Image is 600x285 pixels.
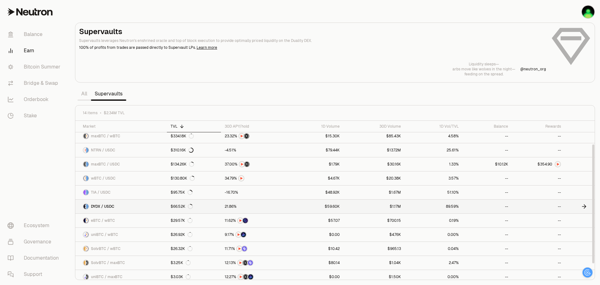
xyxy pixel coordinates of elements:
[86,246,88,251] img: wBTC Logo
[221,270,287,284] a: NTRNStructured PointsBedrock Diamonds
[242,246,247,251] img: Solv Points
[91,260,125,265] span: SolvBTC / maxBTC
[171,260,191,265] div: $3.25K
[343,270,405,284] a: $1.50K
[83,274,86,279] img: uniBTC Logo
[347,124,401,129] div: 30D Volume
[171,218,192,223] div: $29.57K
[167,270,221,284] a: $3.03K
[405,200,462,213] a: 89.59%
[343,242,405,256] a: $965.13
[221,228,287,242] a: NTRNBedrock Diamonds
[221,157,287,171] a: NTRNStructured Points
[512,270,565,284] a: --
[452,62,515,67] p: Liquidity sleeps—
[171,148,193,153] div: $310.16K
[91,148,115,153] span: NTRN / USDC
[167,157,221,171] a: $134.26K
[91,134,120,139] span: maxBTC / wBTC
[462,242,512,256] a: --
[75,157,167,171] a: maxBTC LogoUSDC LogomaxBTC / USDC
[167,171,221,185] a: $130.80K
[2,217,67,234] a: Ecosystem
[171,162,194,167] div: $134.26K
[408,124,459,129] div: 1D Vol/TVL
[244,134,249,139] img: Structured Points
[243,218,248,223] img: EtherFi Points
[2,108,67,124] a: Stake
[91,162,120,167] span: maxBTC / USDC
[248,274,253,279] img: Bedrock Diamonds
[86,260,88,265] img: maxBTC Logo
[171,204,193,209] div: $66.52K
[86,274,88,279] img: maxBTC Logo
[462,171,512,185] a: --
[221,242,287,256] a: NTRNSolv Points
[462,200,512,213] a: --
[167,129,221,143] a: $334.18K
[343,143,405,157] a: $13.72M
[225,161,283,167] button: NTRNStructured Points
[83,218,86,223] img: eBTC Logo
[238,218,243,223] img: NTRN
[405,214,462,227] a: 0.19%
[405,242,462,256] a: 0.04%
[466,124,508,129] div: Balance
[75,242,167,256] a: SolvBTC LogowBTC LogoSolvBTC / wBTC
[582,6,594,18] img: zhirong80
[405,157,462,171] a: 1.33%
[2,59,67,75] a: Bitcoin Summer
[343,214,405,227] a: $700.15
[225,124,283,129] div: 30D APY/hold
[75,270,167,284] a: uniBTC LogomaxBTC LogouniBTC / maxBTC
[237,246,242,251] img: NTRN
[225,246,283,252] button: NTRNSolv Points
[462,270,512,284] a: --
[238,274,243,279] img: NTRN
[462,129,512,143] a: --
[83,260,86,265] img: SolvBTC Logo
[343,186,405,199] a: $1.67M
[91,190,111,195] span: TIA / USDC
[405,186,462,199] a: 51.10%
[91,232,118,237] span: uniBTC / wBTC
[512,186,565,199] a: --
[287,256,343,270] a: $80.14
[405,228,462,242] a: 0.00%
[452,72,515,77] p: feeding on the spread.
[221,129,287,143] a: NTRNStructured Points
[2,266,67,282] a: Support
[343,200,405,213] a: $1.17M
[512,171,565,185] a: --
[75,143,167,157] a: NTRN LogoUSDC LogoNTRN / USDC
[2,43,67,59] a: Earn
[104,110,125,115] span: $2.34M TVL
[221,256,287,270] a: NTRNStructured PointsSolv Points
[75,129,167,143] a: maxBTC LogowBTC LogomaxBTC / wBTC
[243,260,248,265] img: Structured Points
[287,242,343,256] a: $10.42
[512,200,565,213] a: --
[291,124,340,129] div: 1D Volume
[86,218,88,223] img: wBTC Logo
[287,270,343,284] a: $0.00
[287,228,343,242] a: $0.00
[83,246,86,251] img: SolvBTC Logo
[2,234,67,250] a: Governance
[343,256,405,270] a: $1.04K
[2,26,67,43] a: Balance
[239,176,244,181] img: NTRN
[171,274,191,279] div: $3.03K
[91,176,116,181] span: wBTC / USDC
[244,162,249,167] img: Structured Points
[171,134,194,139] div: $334.18K
[91,88,126,100] a: Supervaults
[83,176,86,181] img: wBTC Logo
[405,270,462,284] a: 0.00%
[83,232,86,237] img: uniBTC Logo
[287,171,343,185] a: $4.67K
[83,190,86,195] img: TIA Logo
[77,88,91,100] a: All
[239,134,244,139] img: NTRN
[86,148,88,153] img: USDC Logo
